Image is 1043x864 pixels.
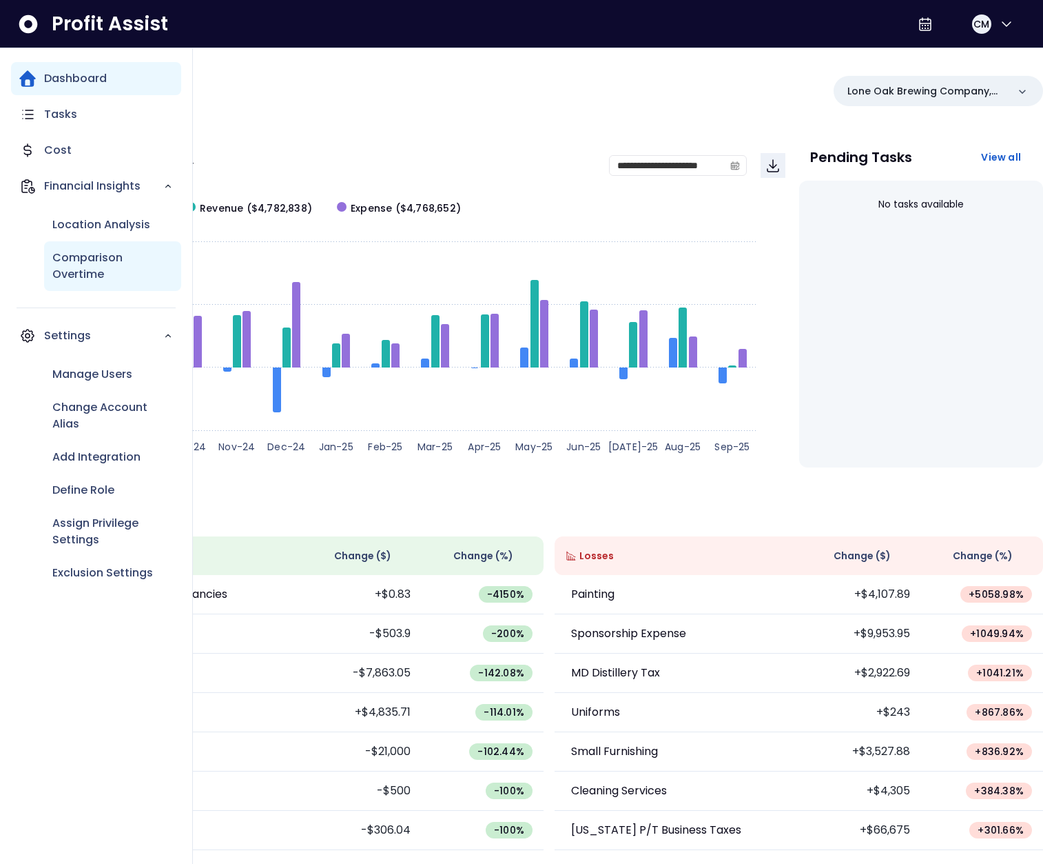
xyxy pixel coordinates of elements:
[218,440,255,454] text: Nov-24
[571,665,660,681] p: MD Distillery Tax
[799,693,921,732] td: +$243
[468,440,501,454] text: Apr-25
[52,250,173,283] p: Comparison Overtime
[300,654,422,693] td: -$7,863.05
[52,482,114,499] p: Define Role
[44,142,72,159] p: Cost
[300,732,422,772] td: -$21,000
[799,811,921,850] td: +$66,675
[571,625,686,642] p: Sponsorship Expense
[487,587,524,601] span: -4150 %
[810,150,912,164] p: Pending Tasks
[978,823,1024,837] span: + 301.66 %
[319,440,353,454] text: Jan-25
[981,150,1021,164] span: View all
[665,440,701,454] text: Aug-25
[975,705,1024,719] span: + 867.86 %
[973,17,989,31] span: CM
[515,440,553,454] text: May-25
[44,70,107,87] p: Dashboard
[953,549,1013,563] span: Change (%)
[334,549,391,563] span: Change ( $ )
[351,201,461,216] span: Expense ($4,768,652)
[571,783,667,799] p: Cleaning Services
[300,614,422,654] td: -$503.9
[579,549,614,563] span: Losses
[608,440,659,454] text: [DATE]-25
[494,784,524,798] span: -100 %
[169,440,206,454] text: Oct-24
[810,186,1033,223] div: No tasks available
[44,328,163,344] p: Settings
[453,549,513,563] span: Change (%)
[847,84,1007,99] p: Lone Oak Brewing Company, LLC
[730,161,740,170] svg: calendar
[52,515,173,548] p: Assign Privilege Settings
[484,705,524,719] span: -114.01 %
[52,399,173,432] p: Change Account Alias
[44,178,163,194] p: Financial Insights
[976,666,1024,680] span: + 1041.21 %
[714,440,750,454] text: Sep-25
[44,106,77,123] p: Tasks
[571,822,741,838] p: [US_STATE] P/T Business Taxes
[799,614,921,654] td: +$9,953.95
[571,743,658,760] p: Small Furnishing
[970,145,1032,170] button: View all
[368,440,402,454] text: Feb-25
[799,732,921,772] td: +$3,527.88
[300,693,422,732] td: +$4,835.71
[55,506,1043,520] p: Wins & Losses
[477,745,524,758] span: -102.44 %
[200,201,312,216] span: Revenue ($4,782,838)
[974,784,1024,798] span: + 384.38 %
[975,745,1024,758] span: + 836.92 %
[834,549,891,563] span: Change ( $ )
[799,575,921,614] td: +$4,107.89
[52,366,132,383] p: Manage Users
[571,704,620,721] p: Uniforms
[494,823,524,837] span: -100 %
[52,12,168,37] span: Profit Assist
[799,772,921,811] td: +$4,305
[566,440,601,454] text: Jun-25
[417,440,453,454] text: Mar-25
[478,666,524,680] span: -142.08 %
[970,627,1024,641] span: + 1049.94 %
[761,153,785,178] button: Download
[52,449,141,465] p: Add Integration
[267,440,305,454] text: Dec-24
[52,217,150,233] p: Location Analysis
[491,627,524,641] span: -200 %
[799,654,921,693] td: +$2,922.69
[571,586,615,603] p: Painting
[969,587,1024,601] span: + 5058.98 %
[300,772,422,811] td: -$500
[300,811,422,850] td: -$306.04
[300,575,422,614] td: +$0.83
[52,565,153,581] p: Exclusion Settings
